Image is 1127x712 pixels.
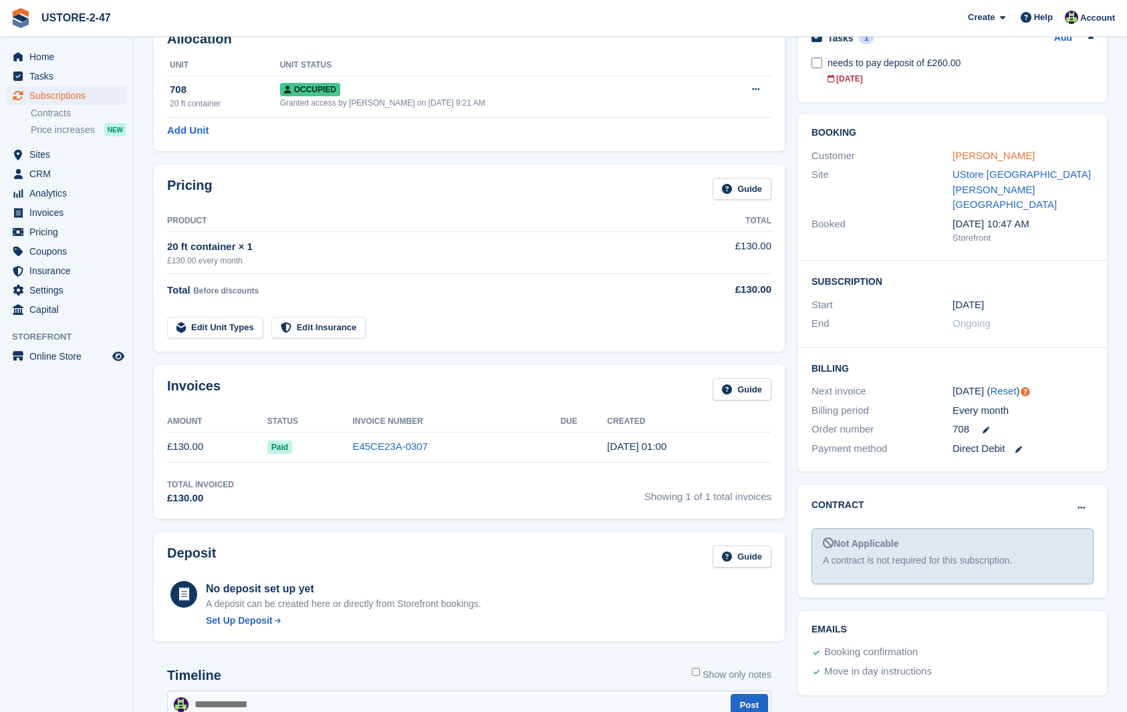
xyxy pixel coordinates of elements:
[1034,11,1053,24] span: Help
[280,55,713,76] th: Unit Status
[824,664,932,680] div: Move in day instructions
[31,107,126,120] a: Contracts
[104,123,126,136] div: NEW
[713,546,771,568] a: Guide
[7,145,126,164] a: menu
[7,223,126,241] a: menu
[953,318,991,329] span: Ongoing
[170,82,280,98] div: 708
[167,432,267,462] td: £130.00
[193,286,259,295] span: Before discounts
[167,668,221,683] h2: Timeline
[811,361,1094,374] h2: Billing
[170,98,280,110] div: 20 ft container
[31,122,126,137] a: Price increases NEW
[607,441,666,452] time: 2025-09-17 00:00:22 UTC
[167,31,771,47] h2: Allocation
[7,261,126,280] a: menu
[167,491,234,506] div: £130.00
[811,274,1094,287] h2: Subscription
[7,86,126,105] a: menu
[29,184,110,203] span: Analytics
[267,441,292,454] span: Paid
[7,203,126,222] a: menu
[280,83,340,96] span: Occupied
[167,178,213,200] h2: Pricing
[811,384,953,399] div: Next invoice
[607,411,771,433] th: Created
[167,479,234,491] div: Total Invoiced
[167,378,221,400] h2: Invoices
[29,242,110,261] span: Coupons
[206,614,273,628] div: Set Up Deposit
[811,148,953,164] div: Customer
[29,145,110,164] span: Sites
[167,317,263,339] a: Edit Unit Types
[29,300,110,319] span: Capital
[29,261,110,280] span: Insurance
[692,668,771,682] label: Show only notes
[280,97,713,109] div: Granted access by [PERSON_NAME] on [DATE] 9:21 AM
[859,32,874,44] div: 1
[953,231,1094,245] div: Storefront
[811,298,953,313] div: Start
[990,385,1016,396] a: Reset
[7,347,126,366] a: menu
[12,330,133,344] span: Storefront
[267,411,353,433] th: Status
[206,614,481,628] a: Set Up Deposit
[811,441,953,457] div: Payment method
[823,554,1082,568] div: A contract is not required for this subscription.
[206,581,481,597] div: No deposit set up yet
[953,298,984,313] time: 2025-09-17 00:00:00 UTC
[953,422,969,437] span: 708
[29,164,110,183] span: CRM
[828,49,1094,92] a: needs to pay deposit of £260.00 [DATE]
[167,211,678,232] th: Product
[811,128,1094,138] h2: Booking
[824,644,918,661] div: Booking confirmation
[174,697,189,712] img: Kelly Donaldson
[271,317,366,339] a: Edit Insurance
[713,178,771,200] a: Guide
[1080,11,1115,25] span: Account
[36,7,116,29] a: USTORE-2-47
[7,184,126,203] a: menu
[953,150,1035,161] a: [PERSON_NAME]
[7,67,126,86] a: menu
[167,411,267,433] th: Amount
[167,255,678,267] div: £130.00 every month
[811,403,953,419] div: Billing period
[953,384,1094,399] div: [DATE] ( )
[953,168,1091,210] a: UStore [GEOGRAPHIC_DATA] [PERSON_NAME][GEOGRAPHIC_DATA]
[7,47,126,66] a: menu
[953,403,1094,419] div: Every month
[1065,11,1078,24] img: Kelly Donaldson
[713,378,771,400] a: Guide
[811,316,953,332] div: End
[692,668,700,676] input: Show only notes
[29,47,110,66] span: Home
[828,32,854,44] h2: Tasks
[953,217,1094,232] div: [DATE] 10:47 AM
[811,422,953,437] div: Order number
[1054,31,1072,46] a: Add
[11,8,31,28] img: stora-icon-8386f47178a22dfd0bd8f6a31ec36ba5ce8667c1dd55bd0f319d3a0aa187defe.svg
[31,124,95,136] span: Price increases
[811,167,953,213] div: Site
[167,284,191,295] span: Total
[7,281,126,300] a: menu
[29,223,110,241] span: Pricing
[811,624,1094,635] h2: Emails
[7,300,126,319] a: menu
[7,164,126,183] a: menu
[644,479,771,506] span: Showing 1 of 1 total invoices
[29,67,110,86] span: Tasks
[823,537,1082,551] div: Not Applicable
[678,282,772,298] div: £130.00
[7,242,126,261] a: menu
[167,546,216,568] h2: Deposit
[29,203,110,222] span: Invoices
[678,231,772,273] td: £130.00
[811,498,864,512] h2: Contract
